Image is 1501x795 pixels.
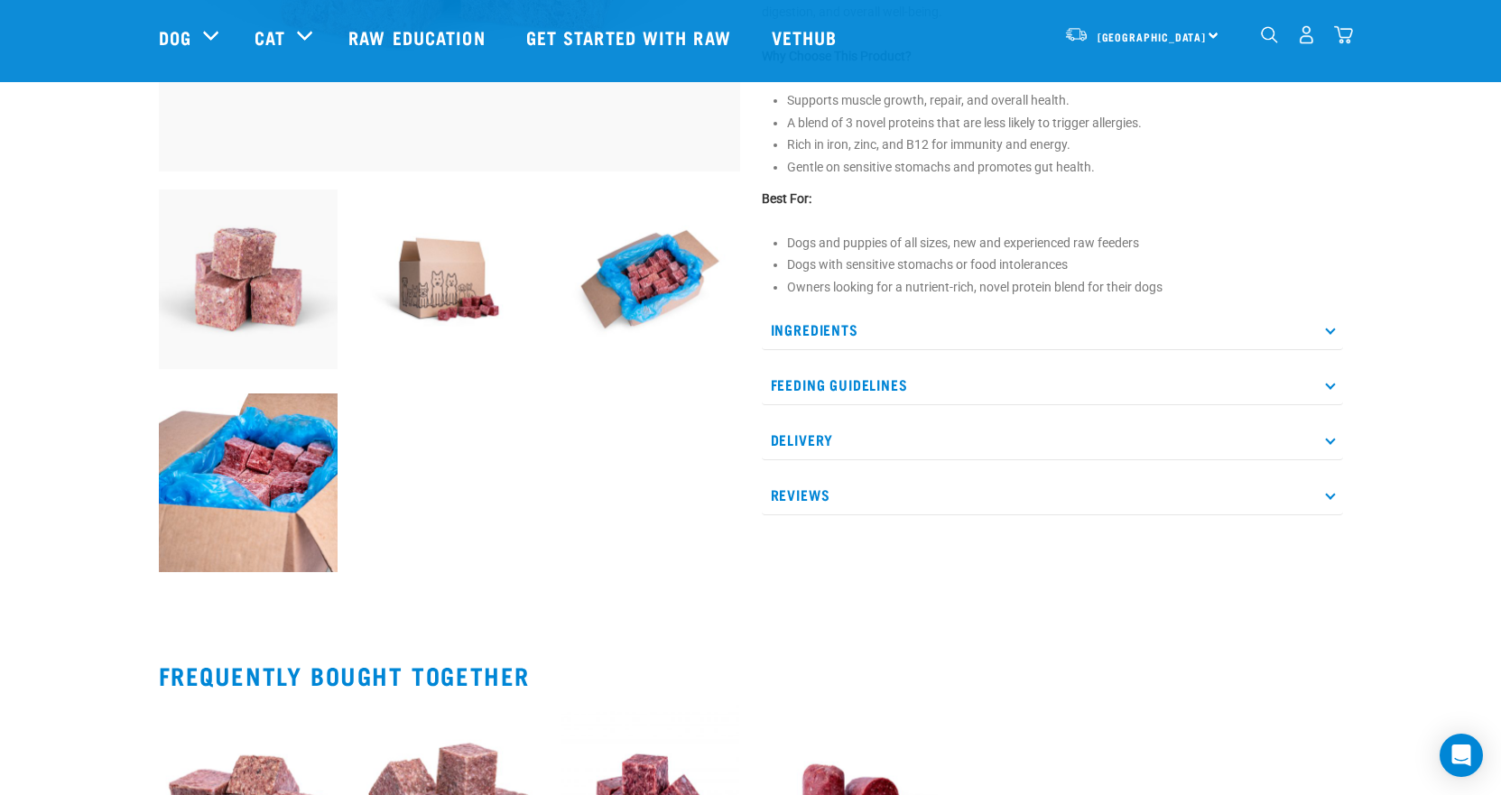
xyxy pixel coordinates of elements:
[1440,734,1483,777] div: Open Intercom Messenger
[762,310,1343,350] p: Ingredients
[508,1,754,73] a: Get started with Raw
[787,158,1343,177] li: Gentle on sensitive stomachs and promotes gut health.
[330,1,507,73] a: Raw Education
[787,114,1343,133] li: A blend of 3 novel proteins that are less likely to trigger allergies.
[255,23,285,51] a: Cat
[762,420,1343,460] p: Delivery
[359,190,539,369] img: Raw Essentials Bulk 10kg Raw Dog Food Box Exterior Design
[561,190,740,369] img: Raw Essentials Bulk 10kg Raw Dog Food Box
[787,278,1343,297] li: Owners looking for a nutrient-rich, novel protein blend for their dogs
[1064,26,1089,42] img: van-moving.png
[762,475,1343,515] p: Reviews
[762,365,1343,405] p: Feeding Guidelines
[787,234,1343,253] li: Dogs and puppies of all sizes, new and experienced raw feeders
[787,135,1343,154] li: Rich in iron, zinc, and B12 for immunity and energy.
[787,91,1343,110] li: Supports muscle growth, repair, and overall health.
[159,190,338,369] img: Goat M Ix 38448
[754,1,860,73] a: Vethub
[1261,26,1278,43] img: home-icon-1@2x.png
[1297,25,1316,44] img: user.png
[159,661,1343,689] h2: Frequently bought together
[159,23,191,51] a: Dog
[159,393,338,573] img: Raw Essentials 2024 July2597
[787,255,1343,274] li: Dogs with sensitive stomachs or food intolerances
[762,191,811,206] strong: Best For:
[1334,25,1353,44] img: home-icon@2x.png
[1098,33,1207,40] span: [GEOGRAPHIC_DATA]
